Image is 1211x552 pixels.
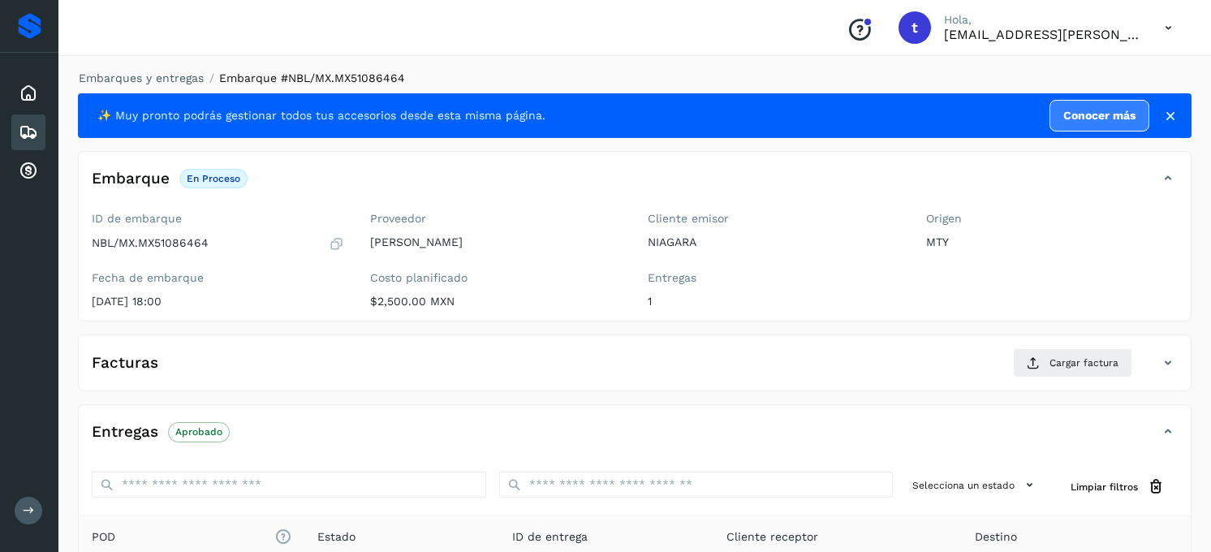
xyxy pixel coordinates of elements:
[370,295,623,308] p: $2,500.00 MXN
[79,348,1191,390] div: FacturasCargar factura
[79,418,1191,459] div: EntregasAprobado
[79,165,1191,205] div: EmbarqueEn proceso
[92,354,158,373] h4: Facturas
[97,107,545,124] span: ✨ Muy pronto podrás gestionar todos tus accesorios desde esta misma página.
[648,271,900,285] label: Entregas
[11,75,45,111] div: Inicio
[370,235,623,249] p: [PERSON_NAME]
[11,153,45,189] div: Cuentas por cobrar
[78,70,1192,87] nav: breadcrumb
[648,295,900,308] p: 1
[1013,348,1132,377] button: Cargar factura
[944,27,1139,42] p: transportes.lg.lozano@gmail.com
[944,13,1139,27] p: Hola,
[92,170,170,188] h4: Embarque
[926,235,1179,249] p: MTY
[92,236,209,250] p: NBL/MX.MX51086464
[648,212,900,226] label: Cliente emisor
[370,271,623,285] label: Costo planificado
[92,423,158,442] h4: Entregas
[317,528,356,546] span: Estado
[92,212,344,226] label: ID de embarque
[1049,356,1118,370] span: Cargar factura
[512,528,588,546] span: ID de entrega
[975,528,1017,546] span: Destino
[648,235,900,249] p: NIAGARA
[187,173,240,184] p: En proceso
[92,295,344,308] p: [DATE] 18:00
[92,528,291,546] span: POD
[1058,472,1178,502] button: Limpiar filtros
[1049,100,1149,132] a: Conocer más
[219,71,405,84] span: Embarque #NBL/MX.MX51086464
[11,114,45,150] div: Embarques
[906,472,1045,498] button: Selecciona un estado
[1071,480,1138,494] span: Limpiar filtros
[175,426,222,438] p: Aprobado
[926,212,1179,226] label: Origen
[726,528,818,546] span: Cliente receptor
[79,71,204,84] a: Embarques y entregas
[370,212,623,226] label: Proveedor
[92,271,344,285] label: Fecha de embarque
